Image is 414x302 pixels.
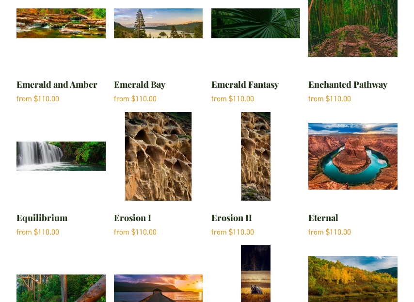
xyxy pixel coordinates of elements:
[308,78,387,90] div: Enchanted Pathway
[308,112,398,237] a: Eternal
[308,211,351,223] div: Eternal
[16,94,97,103] div: from $110.00
[114,227,157,237] div: from $110.00
[16,112,106,201] img: Equilibrium
[211,227,254,237] div: from $110.00
[211,211,254,223] div: Erosion II
[16,227,67,237] div: from $110.00
[114,78,165,90] div: Emerald Bay
[16,78,97,90] div: Emerald and Amber
[308,227,351,237] div: from $110.00
[211,112,301,237] a: Erosion II
[114,112,203,237] a: Erosion I
[16,112,106,237] a: Equilibrium
[211,78,279,90] div: Emerald Fantasy
[114,94,165,103] div: from $110.00
[16,211,67,223] div: Equilibrium
[211,94,279,103] div: from $110.00
[308,94,387,103] div: from $110.00
[114,211,157,223] div: Erosion I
